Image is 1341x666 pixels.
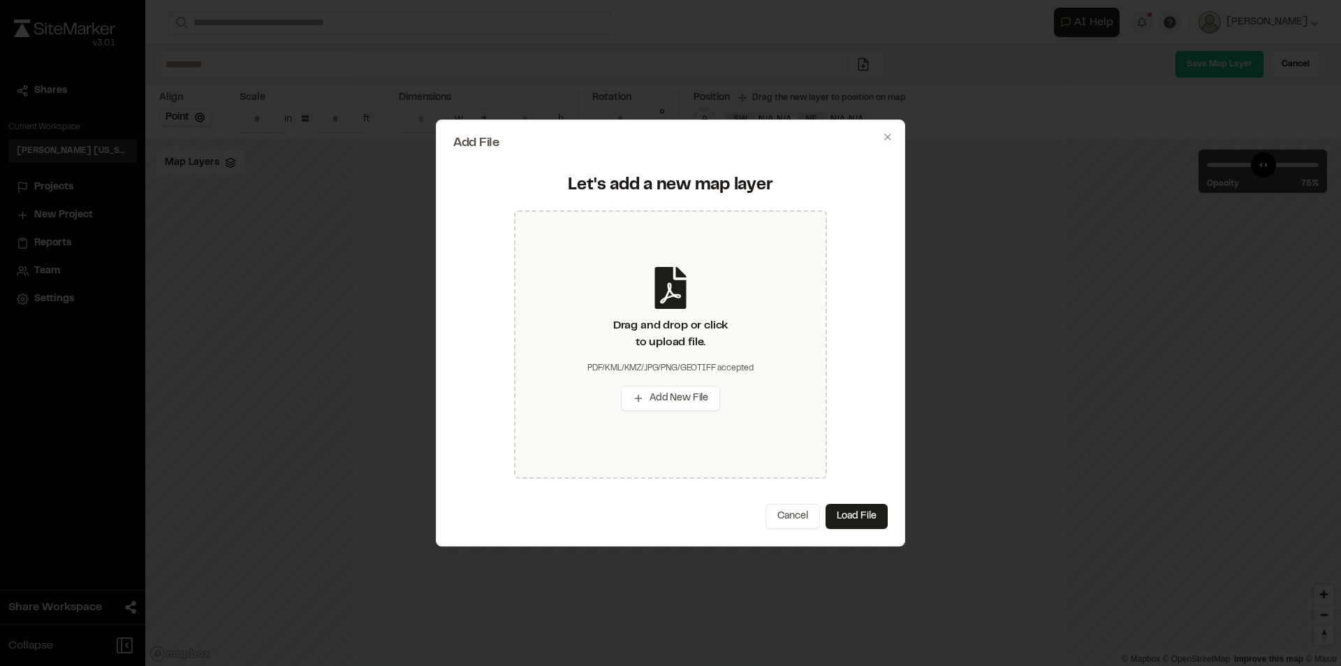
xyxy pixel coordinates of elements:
[613,317,728,351] div: Drag and drop or click to upload file.
[826,504,888,529] button: Load File
[587,362,754,375] div: PDF/KML/KMZ/JPG/PNG/GEOTIFF accepted
[453,137,888,150] h2: Add File
[621,386,720,411] button: Add New File
[514,210,827,479] div: Drag and drop or clickto upload file.PDF/KML/KMZ/JPG/PNG/GEOTIFF acceptedAdd New File
[765,504,820,529] button: Cancel
[462,175,879,197] div: Let's add a new map layer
